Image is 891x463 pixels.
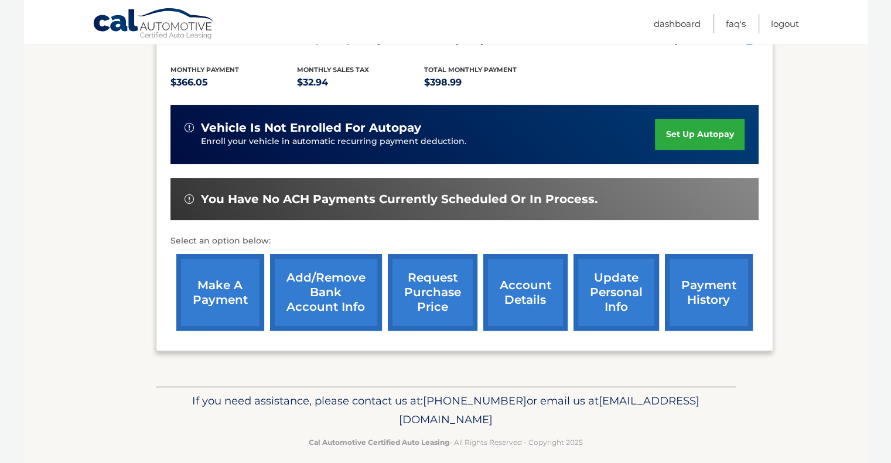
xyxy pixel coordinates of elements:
a: Logout [771,14,799,33]
a: Add/Remove bank account info [270,254,382,331]
a: Cal Automotive [93,8,216,42]
span: You have no ACH payments currently scheduled or in process. [201,192,598,207]
img: alert-white.svg [185,123,194,132]
a: make a payment [176,254,264,331]
p: Enroll your vehicle in automatic recurring payment deduction. [201,135,656,148]
span: vehicle is not enrolled for autopay [201,121,421,135]
a: update personal info [573,254,659,331]
img: alert-white.svg [185,194,194,204]
p: If you need assistance, please contact us at: or email us at [163,392,728,429]
span: Monthly sales Tax [297,66,369,74]
span: [PHONE_NUMBER] [423,394,527,407]
p: $398.99 [424,74,551,91]
a: Dashboard [654,14,701,33]
p: - All Rights Reserved - Copyright 2025 [163,436,728,448]
p: $366.05 [170,74,298,91]
a: FAQ's [726,14,746,33]
a: payment history [665,254,753,331]
span: Monthly Payment [170,66,239,74]
a: set up autopay [655,119,744,150]
strong: Cal Automotive Certified Auto Leasing [309,438,449,447]
span: [EMAIL_ADDRESS][DOMAIN_NAME] [399,394,699,426]
a: account details [483,254,568,331]
a: request purchase price [388,254,477,331]
p: $32.94 [297,74,424,91]
p: Select an option below: [170,234,759,248]
span: Total Monthly Payment [424,66,517,74]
